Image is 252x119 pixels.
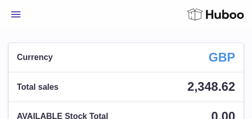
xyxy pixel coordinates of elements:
[17,52,53,63] span: Currency
[188,80,235,93] span: 2,348.62
[209,49,235,66] strong: GBP
[9,72,243,101] a: Total sales 2,348.62
[17,82,59,93] span: Total sales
